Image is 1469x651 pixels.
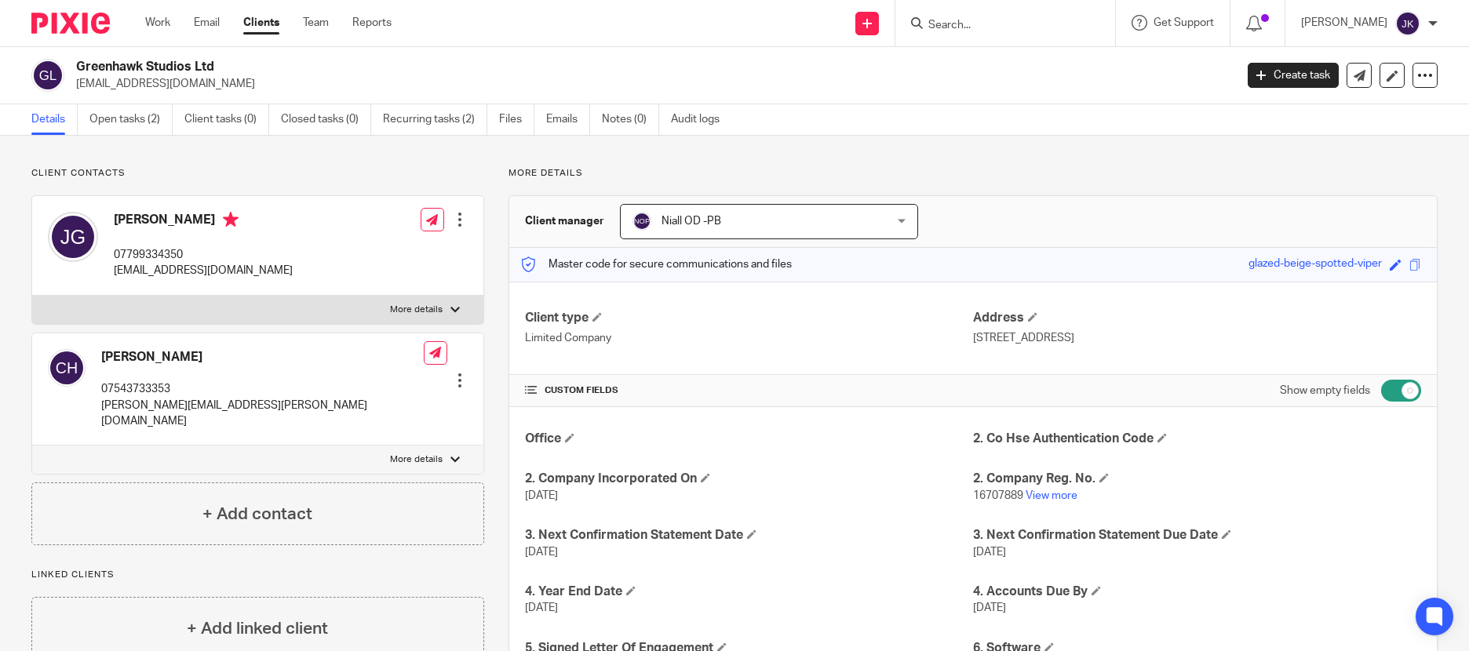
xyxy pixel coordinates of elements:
[89,104,173,135] a: Open tasks (2)
[525,384,973,397] h4: CUSTOM FIELDS
[1026,490,1077,501] a: View more
[101,349,424,366] h4: [PERSON_NAME]
[187,616,328,641] h4: + Add linked client
[973,490,1023,501] span: 16707889
[281,104,371,135] a: Closed tasks (0)
[525,584,973,600] h4: 4. Year End Date
[31,167,484,180] p: Client contacts
[1395,11,1420,36] img: svg%3E
[114,212,293,231] h4: [PERSON_NAME]
[352,15,392,31] a: Reports
[145,15,170,31] a: Work
[671,104,731,135] a: Audit logs
[973,431,1421,447] h4: 2. Co Hse Authentication Code
[390,453,443,466] p: More details
[390,304,443,316] p: More details
[114,247,293,263] p: 07799334350
[1280,383,1370,398] label: Show empty fields
[48,349,86,387] img: svg%3E
[31,104,78,135] a: Details
[31,59,64,92] img: svg%3E
[525,330,973,346] p: Limited Company
[602,104,659,135] a: Notes (0)
[101,381,424,397] p: 07543733353
[184,104,269,135] a: Client tasks (0)
[632,212,651,231] img: svg%3E
[1301,15,1387,31] p: [PERSON_NAME]
[243,15,279,31] a: Clients
[973,602,1006,613] span: [DATE]
[973,584,1421,600] h4: 4. Accounts Due By
[525,310,973,326] h4: Client type
[525,471,973,487] h4: 2. Company Incorporated On
[223,212,239,227] i: Primary
[973,330,1421,346] p: [STREET_ADDRESS]
[973,310,1421,326] h4: Address
[31,13,110,34] img: Pixie
[76,76,1224,92] p: [EMAIL_ADDRESS][DOMAIN_NAME]
[546,104,590,135] a: Emails
[383,104,487,135] a: Recurring tasks (2)
[48,212,98,262] img: svg%3E
[973,547,1006,558] span: [DATE]
[525,527,973,544] h4: 3. Next Confirmation Statement Date
[525,431,973,447] h4: Office
[1248,256,1382,274] div: glazed-beige-spotted-viper
[303,15,329,31] a: Team
[31,569,484,581] p: Linked clients
[525,602,558,613] span: [DATE]
[521,256,792,272] p: Master code for secure communications and files
[101,398,424,430] p: [PERSON_NAME][EMAIL_ADDRESS][PERSON_NAME][DOMAIN_NAME]
[973,471,1421,487] h4: 2. Company Reg. No.
[202,502,312,526] h4: + Add contact
[508,167,1438,180] p: More details
[927,19,1068,33] input: Search
[76,59,994,75] h2: Greenhawk Studios Ltd
[525,213,604,229] h3: Client manager
[525,547,558,558] span: [DATE]
[662,216,721,227] span: Niall OD -PB
[1248,63,1339,88] a: Create task
[194,15,220,31] a: Email
[499,104,534,135] a: Files
[1154,17,1214,28] span: Get Support
[114,263,293,278] p: [EMAIL_ADDRESS][DOMAIN_NAME]
[973,527,1421,544] h4: 3. Next Confirmation Statement Due Date
[525,490,558,501] span: [DATE]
